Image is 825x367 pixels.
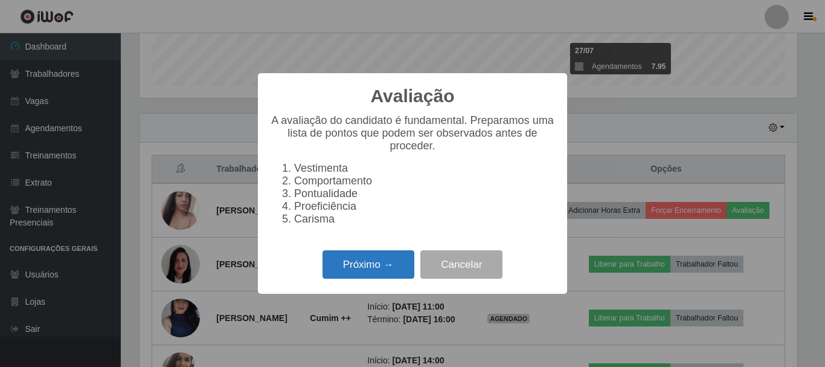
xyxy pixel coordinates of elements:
p: A avaliação do candidato é fundamental. Preparamos uma lista de pontos que podem ser observados a... [270,114,555,152]
button: Cancelar [420,250,502,279]
li: Comportamento [294,175,555,187]
li: Proeficiência [294,200,555,213]
h2: Avaliação [371,85,455,107]
li: Vestimenta [294,162,555,175]
li: Carisma [294,213,555,226]
li: Pontualidade [294,187,555,200]
button: Próximo → [323,250,414,279]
